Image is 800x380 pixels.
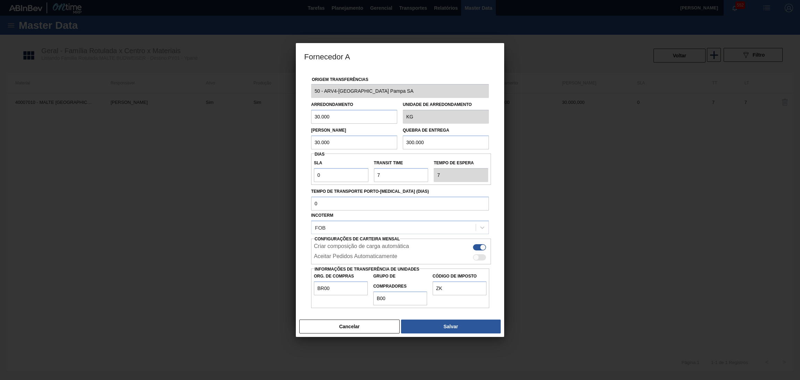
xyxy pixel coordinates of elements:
label: Quebra de entrega [403,128,449,133]
label: Org. de Compras [314,271,368,281]
label: Tempo de espera [434,158,488,168]
h3: Fornecedor A [296,43,504,69]
span: Configurações de Carteira Mensal [315,237,400,241]
label: Informações de Transferência de Unidades [315,267,419,272]
label: Tempo de Transporte Porto-[MEDICAL_DATA] (dias) [311,187,489,197]
div: FOB [315,224,326,230]
button: Cancelar [299,320,400,333]
label: Incoterm [311,213,333,218]
label: Criar composição de carga automática [314,243,409,251]
label: SLA [314,158,368,168]
label: Origem Transferências [312,77,368,82]
div: Essa configuração habilita a criação automática de composição de carga do lado do fornecedor caso... [311,241,491,251]
button: Salvar [401,320,501,333]
label: Unidade de arredondamento [403,100,489,110]
label: Código de Imposto [433,271,486,281]
div: Essa configuração habilita aceite automático do pedido do lado do fornecedor [311,251,491,262]
label: Aceitar Pedidos Automaticamente [314,253,397,262]
label: [PERSON_NAME] [311,128,346,133]
label: Transit Time [374,158,428,168]
label: Arredondamento [311,102,353,107]
label: Grupo de Compradores [373,271,427,291]
span: Dias [315,152,325,157]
